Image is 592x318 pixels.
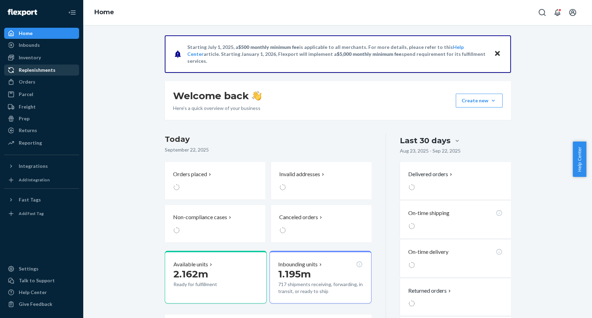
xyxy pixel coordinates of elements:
div: Integrations [19,163,48,170]
ol: breadcrumbs [89,2,120,23]
button: Invalid addresses [271,162,371,199]
button: Orders placed [165,162,265,199]
div: Settings [19,265,38,272]
a: Replenishments [4,65,79,76]
div: Freight [19,103,36,110]
button: Help Center [573,141,586,177]
p: September 22, 2025 [165,146,372,153]
p: Invalid addresses [279,170,320,178]
h1: Welcome back [173,89,261,102]
a: Inbounds [4,40,79,51]
a: Parcel [4,89,79,100]
p: Here’s a quick overview of your business [173,105,261,112]
a: Help Center [4,287,79,298]
span: 1.195m [278,268,311,280]
span: $500 monthly minimum fee [238,44,299,50]
p: On-time delivery [408,248,448,256]
a: Prep [4,113,79,124]
h3: Today [165,134,372,145]
img: Flexport logo [8,9,37,16]
button: Close Navigation [65,6,79,19]
a: Orders [4,76,79,87]
p: Inbounding units [278,260,318,268]
p: Ready for fulfillment [173,281,238,288]
div: Fast Tags [19,196,41,203]
button: Open account menu [566,6,580,19]
p: Orders placed [173,170,207,178]
div: Last 30 days [400,135,451,146]
p: Starting July 1, 2025, a is applicable to all merchants. For more details, please refer to this a... [187,44,487,65]
button: Close [493,49,502,59]
span: 2.162m [173,268,208,280]
p: Aug 23, 2025 - Sep 22, 2025 [400,147,461,154]
button: Open Search Box [535,6,549,19]
div: Add Fast Tag [19,210,44,216]
a: Returns [4,125,79,136]
a: Add Integration [4,174,79,186]
div: Give Feedback [19,301,52,308]
a: Home [94,8,114,16]
a: Reporting [4,137,79,148]
a: Add Fast Tag [4,208,79,219]
a: Home [4,28,79,39]
div: Inbounds [19,42,40,49]
p: Available units [173,260,208,268]
button: Canceled orders [271,205,371,242]
img: hand-wave emoji [252,91,261,101]
a: Talk to Support [4,275,79,286]
div: Inventory [19,54,41,61]
p: 717 shipments receiving, forwarding, in transit, or ready to ship [278,281,363,295]
div: Add Integration [19,177,50,183]
div: Talk to Support [19,277,55,284]
div: Prep [19,115,29,122]
span: $5,000 monthly minimum fee [337,51,402,57]
p: On-time shipping [408,209,449,217]
button: Give Feedback [4,299,79,310]
div: Reporting [19,139,42,146]
div: Home [19,30,33,37]
div: Orders [19,78,35,85]
button: Delivered orders [408,170,454,178]
a: Settings [4,263,79,274]
button: Fast Tags [4,194,79,205]
p: Non-compliance cases [173,213,227,221]
div: Replenishments [19,67,55,74]
button: Inbounding units1.195m717 shipments receiving, forwarding, in transit, or ready to ship [269,251,371,303]
div: Help Center [19,289,47,296]
div: Returns [19,127,37,134]
button: Create new [456,94,503,108]
button: Integrations [4,161,79,172]
a: Freight [4,101,79,112]
div: Parcel [19,91,33,98]
p: Canceled orders [279,213,318,221]
button: Non-compliance cases [165,205,265,242]
button: Returned orders [408,287,452,295]
a: Inventory [4,52,79,63]
button: Available units2.162mReady for fulfillment [165,251,267,303]
button: Open notifications [550,6,564,19]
